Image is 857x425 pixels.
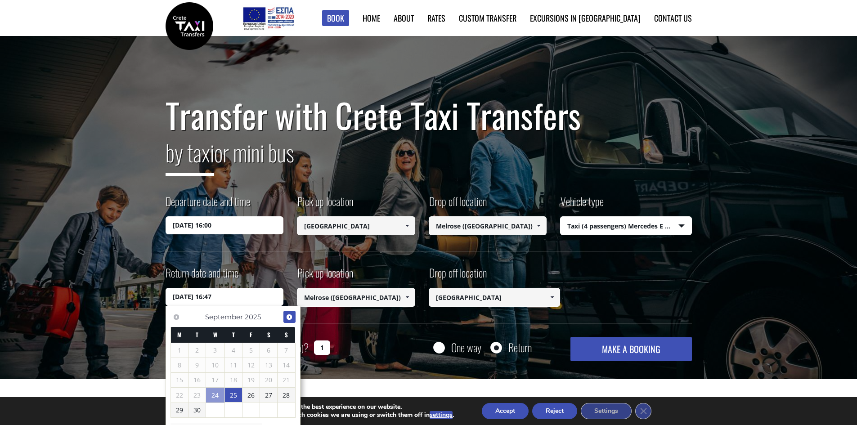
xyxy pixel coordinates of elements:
[242,358,260,372] span: 12
[278,388,295,403] a: 28
[545,288,560,307] a: Show All Items
[225,388,242,403] a: 25
[196,330,198,339] span: Tuesday
[206,388,224,403] a: 24
[260,388,277,403] a: 27
[171,343,188,358] span: 1
[242,388,260,403] a: 26
[581,403,632,419] button: Settings
[399,288,414,307] a: Show All Items
[482,403,529,419] button: Accept
[166,265,238,288] label: Return date and time
[188,358,206,372] span: 9
[213,330,217,339] span: Wednesday
[171,403,188,417] a: 29
[242,373,260,387] span: 19
[429,265,487,288] label: Drop off location
[560,193,604,216] label: Vehicle type
[459,12,516,24] a: Custom Transfer
[508,342,532,353] label: Return
[242,4,295,31] img: e-bannersEUERDF180X90.jpg
[171,311,183,323] a: Previous
[297,265,353,288] label: Pick up location
[225,373,242,387] span: 18
[232,330,235,339] span: Thursday
[206,373,224,387] span: 17
[188,403,206,417] a: 30
[173,313,180,321] span: Previous
[188,373,206,387] span: 16
[570,337,691,361] button: MAKE A BOOKING
[242,343,260,358] span: 5
[171,388,188,403] span: 22
[225,343,242,358] span: 4
[531,216,546,235] a: Show All Items
[188,388,206,403] span: 23
[206,358,224,372] span: 10
[245,313,261,321] span: 2025
[166,96,692,134] h1: Transfer with Crete Taxi Transfers
[363,12,380,24] a: Home
[267,330,270,339] span: Saturday
[451,342,481,353] label: One way
[177,330,181,339] span: Monday
[260,373,277,387] span: 20
[532,403,577,419] button: Reject
[322,10,349,27] a: Book
[283,311,296,323] a: Next
[225,358,242,372] span: 11
[430,411,453,419] button: settings
[297,216,415,235] input: Select pickup location
[427,12,445,24] a: Rates
[654,12,692,24] a: Contact us
[188,343,206,358] span: 2
[206,343,224,358] span: 3
[285,330,288,339] span: Sunday
[635,403,651,419] button: Close GDPR Cookie Banner
[166,193,250,216] label: Departure date and time
[429,288,561,307] input: Select drop-off location
[166,337,309,359] label: How many passengers ?
[278,358,295,372] span: 14
[278,373,295,387] span: 21
[171,373,188,387] span: 15
[166,135,214,176] span: by taxi
[250,330,252,339] span: Friday
[260,343,277,358] span: 6
[204,403,454,411] p: We are using cookies to give you the best experience on our website.
[297,288,415,307] input: Select pickup location
[561,217,691,236] span: Taxi (4 passengers) Mercedes E Class
[286,313,293,321] span: Next
[260,358,277,372] span: 13
[429,216,547,235] input: Select drop-off location
[530,12,641,24] a: Excursions in [GEOGRAPHIC_DATA]
[171,358,188,372] span: 8
[204,411,454,419] p: You can find out more about which cookies we are using or switch them off in .
[394,12,414,24] a: About
[278,343,295,358] span: 7
[297,193,353,216] label: Pick up location
[205,313,243,321] span: September
[166,20,213,30] a: Crete Taxi Transfers | Safe Taxi Transfer Services from to Heraklion Airport, Chania Airport, Ret...
[429,193,487,216] label: Drop off location
[399,216,414,235] a: Show All Items
[166,2,213,50] img: Crete Taxi Transfers | Safe Taxi Transfer Services from to Heraklion Airport, Chania Airport, Ret...
[166,134,692,183] h2: or mini bus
